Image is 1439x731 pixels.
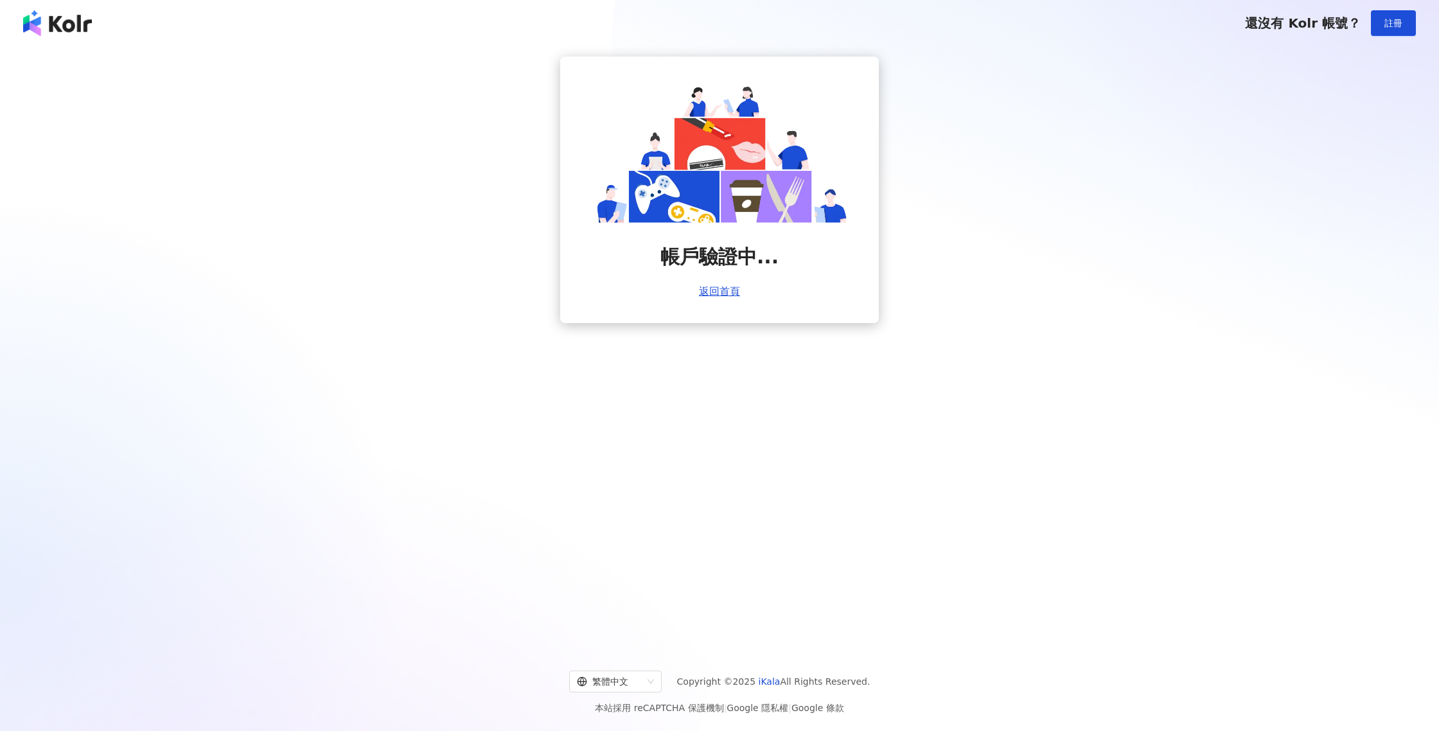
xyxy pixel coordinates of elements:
button: 註冊 [1371,10,1416,36]
img: account is verifying [591,82,848,223]
img: logo [23,10,92,36]
a: Google 隱私權 [727,703,788,713]
a: iKala [759,676,781,687]
span: | [788,703,791,713]
span: Copyright © 2025 All Rights Reserved. [677,674,870,689]
span: 註冊 [1384,18,1402,28]
span: 本站採用 reCAPTCHA 保護機制 [595,700,843,716]
span: 還沒有 Kolr 帳號？ [1245,15,1361,31]
span: 帳戶驗證中... [660,243,779,270]
a: 返回首頁 [699,286,740,297]
span: | [724,703,727,713]
div: 繁體中文 [577,671,642,692]
a: Google 條款 [791,703,844,713]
